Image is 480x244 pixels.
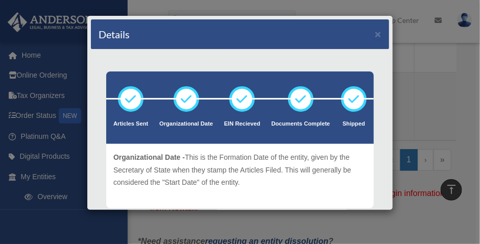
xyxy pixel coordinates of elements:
p: Organizational Date [159,119,213,129]
p: Articles Sent [113,119,148,129]
h4: Details [99,27,130,41]
p: This is the Formation Date of the entity, given by the Secretary of State when they stamp the Art... [113,151,367,189]
p: Documents Complete [271,119,330,129]
p: Shipped [341,119,367,129]
button: × [375,29,381,39]
span: Organizational Date - [113,153,185,161]
p: EIN Recieved [224,119,260,129]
